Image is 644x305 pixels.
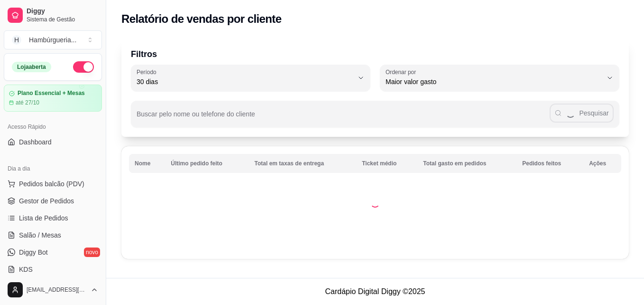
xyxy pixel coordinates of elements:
button: Ordenar porMaior valor gasto [380,65,619,91]
a: Lista de Pedidos [4,210,102,226]
article: Plano Essencial + Mesas [18,90,85,97]
footer: Cardápio Digital Diggy © 2025 [106,278,644,305]
div: Hambúrgueria ... [29,35,76,45]
span: H [12,35,21,45]
span: [EMAIL_ADDRESS][DOMAIN_NAME] [27,286,87,294]
span: Maior valor gasto [386,77,602,86]
span: KDS [19,265,33,274]
label: Período [137,68,159,76]
div: Loja aberta [12,62,51,72]
a: Dashboard [4,134,102,150]
span: Dashboard [19,137,52,147]
h2: Relatório de vendas por cliente [121,11,282,27]
p: Filtros [131,48,619,61]
a: DiggySistema de Gestão [4,4,102,27]
button: [EMAIL_ADDRESS][DOMAIN_NAME] [4,278,102,301]
span: Diggy Bot [19,248,48,257]
label: Ordenar por [386,68,419,76]
button: Select a team [4,30,102,49]
button: Pedidos balcão (PDV) [4,176,102,191]
a: Gestor de Pedidos [4,193,102,209]
span: 30 dias [137,77,353,86]
div: Loading [370,198,380,208]
div: Dia a dia [4,161,102,176]
a: Plano Essencial + Mesasaté 27/10 [4,85,102,112]
input: Buscar pelo nome ou telefone do cliente [137,113,550,123]
span: Gestor de Pedidos [19,196,74,206]
div: Acesso Rápido [4,119,102,134]
article: até 27/10 [16,99,39,106]
a: Salão / Mesas [4,228,102,243]
a: KDS [4,262,102,277]
button: Período30 dias [131,65,370,91]
span: Diggy [27,7,98,16]
span: Pedidos balcão (PDV) [19,179,84,189]
span: Salão / Mesas [19,230,61,240]
a: Diggy Botnovo [4,245,102,260]
span: Sistema de Gestão [27,16,98,23]
span: Lista de Pedidos [19,213,68,223]
button: Alterar Status [73,61,94,73]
